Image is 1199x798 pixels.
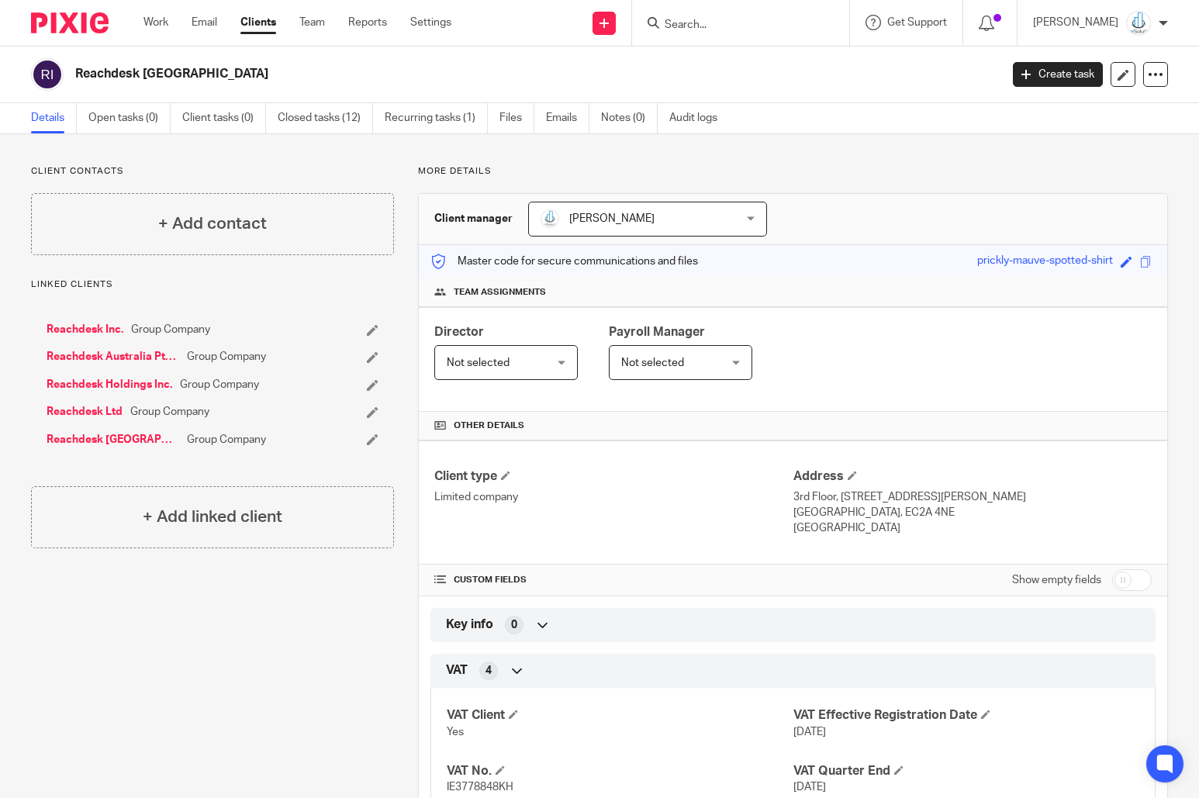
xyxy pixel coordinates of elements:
[75,66,807,82] h2: Reachdesk [GEOGRAPHIC_DATA]
[454,286,546,299] span: Team assignments
[88,103,171,133] a: Open tasks (0)
[434,326,484,338] span: Director
[609,326,705,338] span: Payroll Manager
[47,404,123,420] a: Reachdesk Ltd
[663,19,803,33] input: Search
[158,212,267,236] h4: + Add contact
[434,489,793,505] p: Limited company
[180,377,259,392] span: Group Company
[793,505,1152,520] p: [GEOGRAPHIC_DATA], EC2A 4NE
[348,15,387,30] a: Reports
[187,432,266,447] span: Group Company
[447,782,513,793] span: IE3778848KH
[31,165,394,178] p: Client contacts
[278,103,373,133] a: Closed tasks (12)
[447,763,793,779] h4: VAT No.
[447,707,793,724] h4: VAT Client
[31,103,77,133] a: Details
[887,17,947,28] span: Get Support
[1012,572,1101,588] label: Show empty fields
[1126,11,1151,36] img: Logo_PNG.png
[569,213,655,224] span: [PERSON_NAME]
[47,322,123,337] a: Reachdesk Inc.
[47,432,179,447] a: Reachdesk [GEOGRAPHIC_DATA], Unipessoal, LDA
[385,103,488,133] a: Recurring tasks (1)
[31,278,394,291] p: Linked clients
[434,468,793,485] h4: Client type
[793,707,1139,724] h4: VAT Effective Registration Date
[454,420,524,432] span: Other details
[143,505,282,529] h4: + Add linked client
[31,58,64,91] img: svg%3E
[601,103,658,133] a: Notes (0)
[47,377,172,392] a: Reachdesk Holdings Inc.
[192,15,217,30] a: Email
[1033,15,1118,30] p: [PERSON_NAME]
[621,358,684,368] span: Not selected
[793,489,1152,505] p: 3rd Floor, [STREET_ADDRESS][PERSON_NAME]
[446,617,493,633] span: Key info
[447,727,464,738] span: Yes
[485,663,492,679] span: 4
[418,165,1168,178] p: More details
[47,349,179,364] a: Reachdesk Australia Pty Ltd
[430,254,698,269] p: Master code for secure communications and files
[299,15,325,30] a: Team
[669,103,729,133] a: Audit logs
[434,574,793,586] h4: CUSTOM FIELDS
[446,662,468,679] span: VAT
[546,103,589,133] a: Emails
[447,358,510,368] span: Not selected
[143,15,168,30] a: Work
[541,209,559,228] img: Logo_PNG.png
[793,468,1152,485] h4: Address
[240,15,276,30] a: Clients
[187,349,266,364] span: Group Company
[1013,62,1103,87] a: Create task
[793,782,826,793] span: [DATE]
[793,520,1152,536] p: [GEOGRAPHIC_DATA]
[434,211,513,226] h3: Client manager
[511,617,517,633] span: 0
[182,103,266,133] a: Client tasks (0)
[31,12,109,33] img: Pixie
[793,727,826,738] span: [DATE]
[410,15,451,30] a: Settings
[130,404,209,420] span: Group Company
[793,763,1139,779] h4: VAT Quarter End
[499,103,534,133] a: Files
[977,253,1113,271] div: prickly-mauve-spotted-shirt
[131,322,210,337] span: Group Company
